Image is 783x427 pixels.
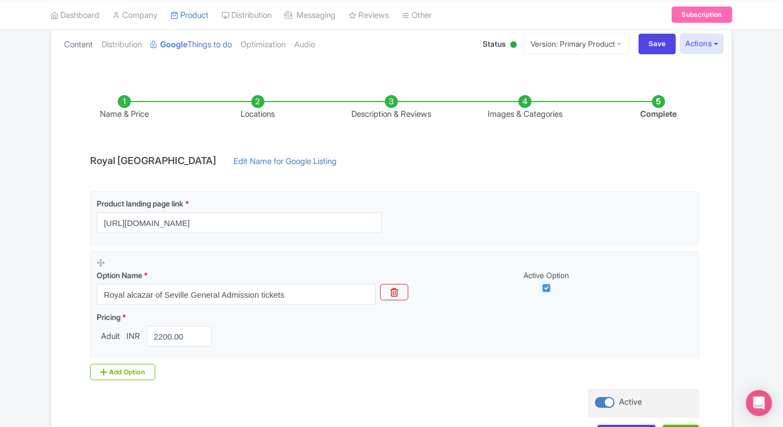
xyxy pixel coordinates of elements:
strong: Google [160,39,187,51]
input: Save [639,34,677,54]
div: Add Option [90,364,155,380]
span: Product landing page link [97,199,184,208]
span: Option Name [97,271,142,280]
li: Name & Price [58,95,191,121]
input: 0.00 [147,326,212,347]
a: Distribution [102,28,142,62]
a: Optimization [241,28,286,62]
span: Active Option [523,271,569,280]
span: Adult [97,330,124,343]
li: Complete [592,95,725,121]
div: Open Intercom Messenger [746,390,772,416]
div: Active [508,37,519,54]
button: Actions [680,34,723,54]
h4: Royal [GEOGRAPHIC_DATA] [84,155,223,166]
a: Subscription [672,7,733,23]
li: Locations [191,95,325,121]
a: Content [64,28,93,62]
span: Pricing [97,312,121,322]
input: Product landing page link [97,212,382,233]
a: GoogleThings to do [150,28,232,62]
span: Status [483,38,506,49]
div: Active [619,396,642,409]
a: Audio [294,28,315,62]
a: Version: Primary Product [523,33,630,54]
li: Images & Categories [458,95,592,121]
span: INR [124,330,142,343]
a: Edit Name for Google Listing [223,155,348,173]
input: Option Name [97,284,376,305]
li: Description & Reviews [325,95,458,121]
